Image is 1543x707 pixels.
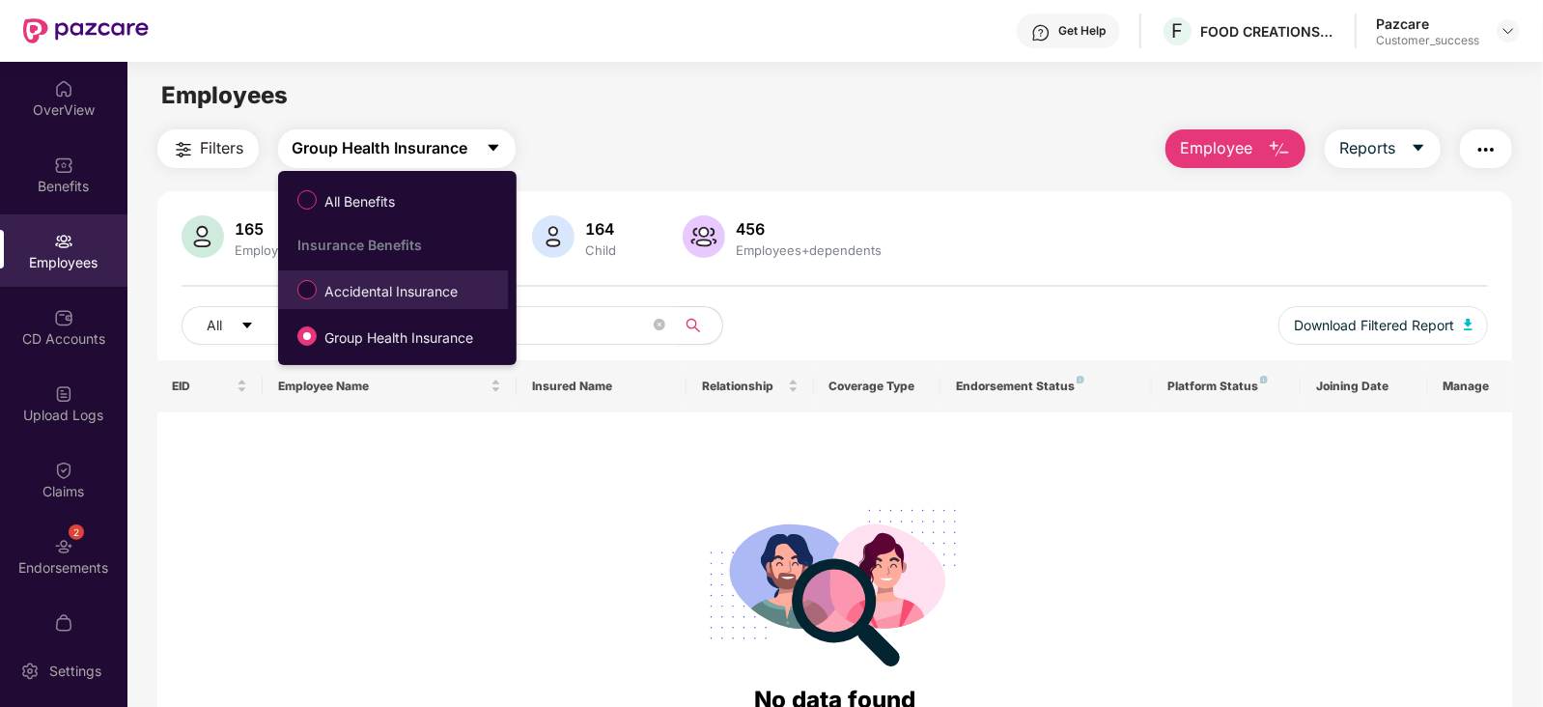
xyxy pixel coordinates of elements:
button: Download Filtered Report [1278,306,1489,345]
img: svg+xml;base64,PHN2ZyBpZD0iU2V0dGluZy0yMHgyMCIgeG1sbnM9Imh0dHA6Ly93d3cudzMub3JnLzIwMDAvc3ZnIiB3aW... [20,662,40,681]
span: Employee Name [278,379,487,394]
img: svg+xml;base64,PHN2ZyB4bWxucz0iaHR0cDovL3d3dy53My5vcmcvMjAwMC9zdmciIHdpZHRoPSI4IiBoZWlnaHQ9IjgiIH... [1077,376,1084,383]
div: Insurance Benefits [297,237,508,253]
span: Filters [201,136,244,160]
span: close-circle [654,319,665,330]
div: Employees [232,242,305,258]
div: 2 [69,524,84,540]
img: svg+xml;base64,PHN2ZyBpZD0iQmVuZWZpdHMiIHhtbG5zPSJodHRwOi8vd3d3LnczLm9yZy8yMDAwL3N2ZyIgd2lkdGg9Ij... [54,156,73,175]
span: search [675,318,713,333]
img: svg+xml;base64,PHN2ZyBpZD0iVXBsb2FkX0xvZ3MiIGRhdGEtbmFtZT0iVXBsb2FkIExvZ3MiIHhtbG5zPSJodHRwOi8vd3... [54,384,73,404]
div: Employees+dependents [733,242,886,258]
div: Pazcare [1376,14,1479,33]
span: Reports [1339,136,1395,160]
th: Joining Date [1301,360,1428,412]
img: svg+xml;base64,PHN2ZyB4bWxucz0iaHR0cDovL3d3dy53My5vcmcvMjAwMC9zdmciIHhtbG5zOnhsaW5rPSJodHRwOi8vd3... [1464,319,1473,330]
div: Settings [43,662,107,681]
img: svg+xml;base64,PHN2ZyBpZD0iRW1wbG95ZWVzIiB4bWxucz0iaHR0cDovL3d3dy53My5vcmcvMjAwMC9zdmciIHdpZHRoPS... [54,232,73,251]
div: 165 [232,219,305,239]
div: 456 [733,219,886,239]
div: Get Help [1058,23,1106,39]
span: Download Filtered Report [1294,315,1454,336]
th: Coverage Type [814,360,941,412]
span: Group Health Insurance [317,327,481,349]
img: svg+xml;base64,PHN2ZyB4bWxucz0iaHR0cDovL3d3dy53My5vcmcvMjAwMC9zdmciIHdpZHRoPSIyNCIgaGVpZ2h0PSIyNC... [1474,138,1498,161]
span: Employees [161,81,288,109]
img: svg+xml;base64,PHN2ZyB4bWxucz0iaHR0cDovL3d3dy53My5vcmcvMjAwMC9zdmciIHdpZHRoPSIyNCIgaGVpZ2h0PSIyNC... [172,138,195,161]
span: Employee [1180,136,1252,160]
img: svg+xml;base64,PHN2ZyBpZD0iSGVscC0zMngzMiIgeG1sbnM9Imh0dHA6Ly93d3cudzMub3JnLzIwMDAvc3ZnIiB3aWR0aD... [1031,23,1051,42]
th: Manage [1428,360,1513,412]
div: 164 [582,219,621,239]
button: Group Health Insurancecaret-down [278,129,516,168]
img: svg+xml;base64,PHN2ZyBpZD0iRW5kb3JzZW1lbnRzIiB4bWxucz0iaHR0cDovL3d3dy53My5vcmcvMjAwMC9zdmciIHdpZH... [54,537,73,556]
img: svg+xml;base64,PHN2ZyB4bWxucz0iaHR0cDovL3d3dy53My5vcmcvMjAwMC9zdmciIHhtbG5zOnhsaW5rPSJodHRwOi8vd3... [683,215,725,258]
button: Reportscaret-down [1325,129,1441,168]
span: All [208,315,223,336]
span: caret-down [1411,140,1426,157]
img: svg+xml;base64,PHN2ZyB4bWxucz0iaHR0cDovL3d3dy53My5vcmcvMjAwMC9zdmciIHhtbG5zOnhsaW5rPSJodHRwOi8vd3... [1268,138,1291,161]
div: Child [582,242,621,258]
button: search [675,306,723,345]
th: Insured Name [517,360,686,412]
th: Employee Name [263,360,517,412]
span: Relationship [702,379,784,394]
div: Customer_success [1376,33,1479,48]
th: Relationship [687,360,814,412]
span: caret-down [486,140,501,157]
span: Accidental Insurance [317,281,465,302]
button: Filters [157,129,259,168]
span: All Benefits [317,191,403,212]
img: svg+xml;base64,PHN2ZyB4bWxucz0iaHR0cDovL3d3dy53My5vcmcvMjAwMC9zdmciIHhtbG5zOnhsaW5rPSJodHRwOi8vd3... [532,215,575,258]
span: Group Health Insurance [293,136,468,160]
span: caret-down [240,319,254,334]
span: EID [173,379,234,394]
img: svg+xml;base64,PHN2ZyB4bWxucz0iaHR0cDovL3d3dy53My5vcmcvMjAwMC9zdmciIHhtbG5zOnhsaW5rPSJodHRwOi8vd3... [182,215,224,258]
img: New Pazcare Logo [23,18,149,43]
button: Allcaret-down [182,306,299,345]
div: Platform Status [1167,379,1285,394]
img: svg+xml;base64,PHN2ZyBpZD0iTXlfT3JkZXJzIiBkYXRhLW5hbWU9Ik15IE9yZGVycyIgeG1sbnM9Imh0dHA6Ly93d3cudz... [54,613,73,633]
div: Endorsement Status [956,379,1136,394]
span: F [1172,19,1184,42]
span: close-circle [654,317,665,335]
div: FOOD CREATIONS PRIVATE LIMITED, [1200,22,1335,41]
img: svg+xml;base64,PHN2ZyBpZD0iSG9tZSIgeG1sbnM9Imh0dHA6Ly93d3cudzMub3JnLzIwMDAvc3ZnIiB3aWR0aD0iMjAiIG... [54,79,73,99]
img: svg+xml;base64,PHN2ZyB4bWxucz0iaHR0cDovL3d3dy53My5vcmcvMjAwMC9zdmciIHdpZHRoPSI4IiBoZWlnaHQ9IjgiIH... [1260,376,1268,383]
img: svg+xml;base64,PHN2ZyBpZD0iRHJvcGRvd24tMzJ4MzIiIHhtbG5zPSJodHRwOi8vd3d3LnczLm9yZy8yMDAwL3N2ZyIgd2... [1501,23,1516,39]
th: EID [157,360,264,412]
img: svg+xml;base64,PHN2ZyBpZD0iQ2xhaW0iIHhtbG5zPSJodHRwOi8vd3d3LnczLm9yZy8yMDAwL3N2ZyIgd2lkdGg9IjIwIi... [54,461,73,480]
img: svg+xml;base64,PHN2ZyB4bWxucz0iaHR0cDovL3d3dy53My5vcmcvMjAwMC9zdmciIHdpZHRoPSIyODgiIGhlaWdodD0iMj... [696,486,974,682]
button: Employee [1165,129,1305,168]
img: svg+xml;base64,PHN2ZyBpZD0iQ0RfQWNjb3VudHMiIGRhdGEtbmFtZT0iQ0QgQWNjb3VudHMiIHhtbG5zPSJodHRwOi8vd3... [54,308,73,327]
